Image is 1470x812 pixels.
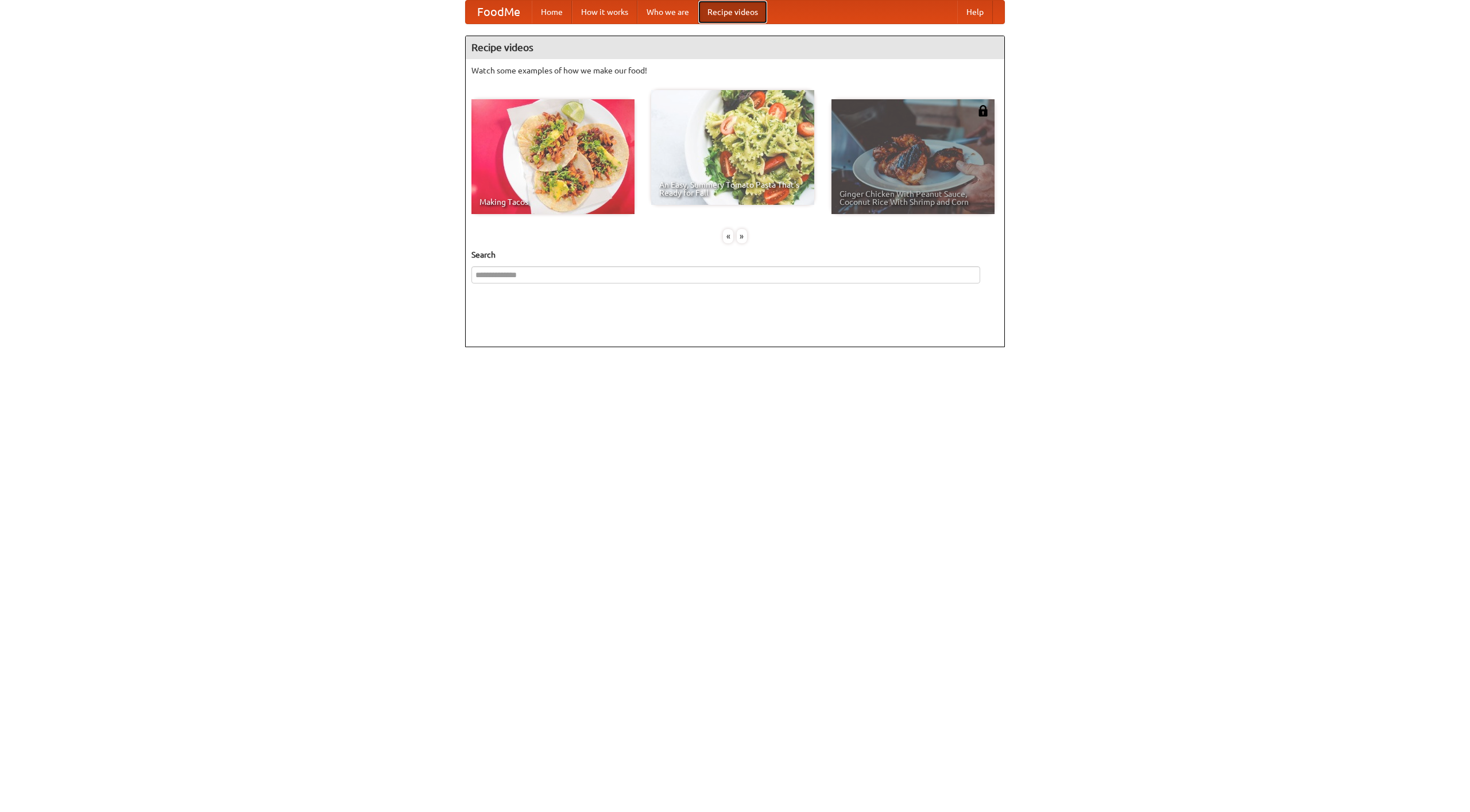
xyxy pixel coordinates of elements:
a: An Easy, Summery Tomato Pasta That's Ready for Fall [651,90,814,205]
div: « [723,229,733,243]
h4: Recipe videos [466,36,1004,59]
h5: Search [471,249,999,261]
a: FoodMe [466,1,532,24]
a: Home [532,1,572,24]
a: Making Tacos [471,99,635,214]
span: An Easy, Summery Tomato Pasta That's Ready for Fall [659,181,806,197]
p: Watch some examples of how we make our food! [471,65,999,76]
a: Help [957,1,993,24]
div: » [737,229,747,243]
a: Who we are [637,1,698,24]
a: How it works [572,1,637,24]
img: 483408.png [977,105,989,116]
a: Recipe videos [698,1,767,24]
span: Making Tacos [479,198,626,206]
